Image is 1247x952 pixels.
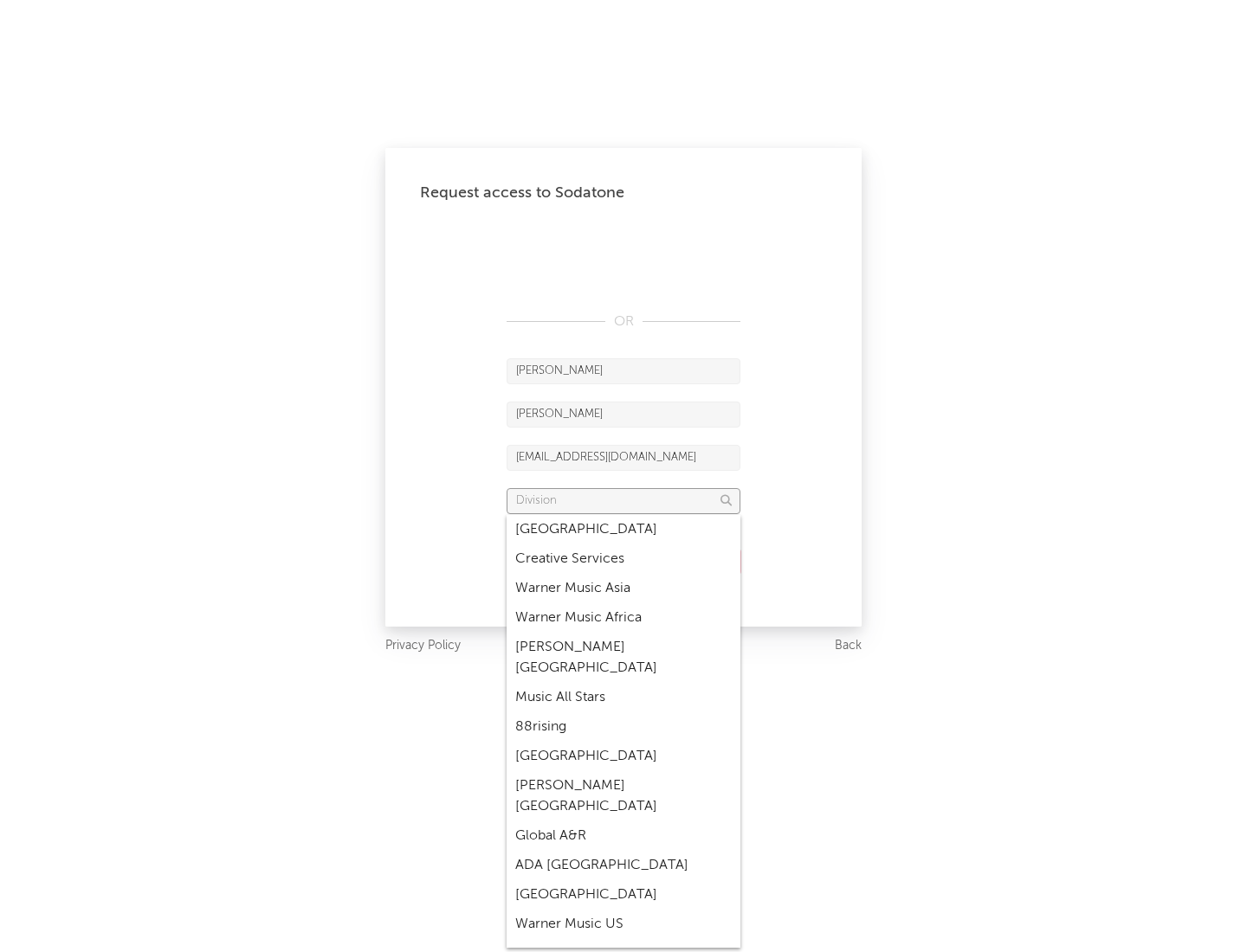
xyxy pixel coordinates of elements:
[507,771,740,821] div: [PERSON_NAME] [GEOGRAPHIC_DATA]
[507,851,740,880] div: ADA [GEOGRAPHIC_DATA]
[507,880,740,910] div: [GEOGRAPHIC_DATA]
[507,574,740,603] div: Warner Music Asia
[507,515,740,544] div: [GEOGRAPHIC_DATA]
[507,445,740,471] input: Email
[507,821,740,851] div: Global A&R
[507,712,740,742] div: 88rising
[507,633,740,683] div: [PERSON_NAME] [GEOGRAPHIC_DATA]
[507,742,740,771] div: [GEOGRAPHIC_DATA]
[507,488,740,514] input: Division
[507,312,740,332] div: OR
[507,544,740,574] div: Creative Services
[420,183,827,203] div: Request access to Sodatone
[835,635,862,657] a: Back
[385,635,461,657] a: Privacy Policy
[507,603,740,633] div: Warner Music Africa
[507,910,740,939] div: Warner Music US
[507,402,740,428] input: Last Name
[507,683,740,712] div: Music All Stars
[507,358,740,384] input: First Name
